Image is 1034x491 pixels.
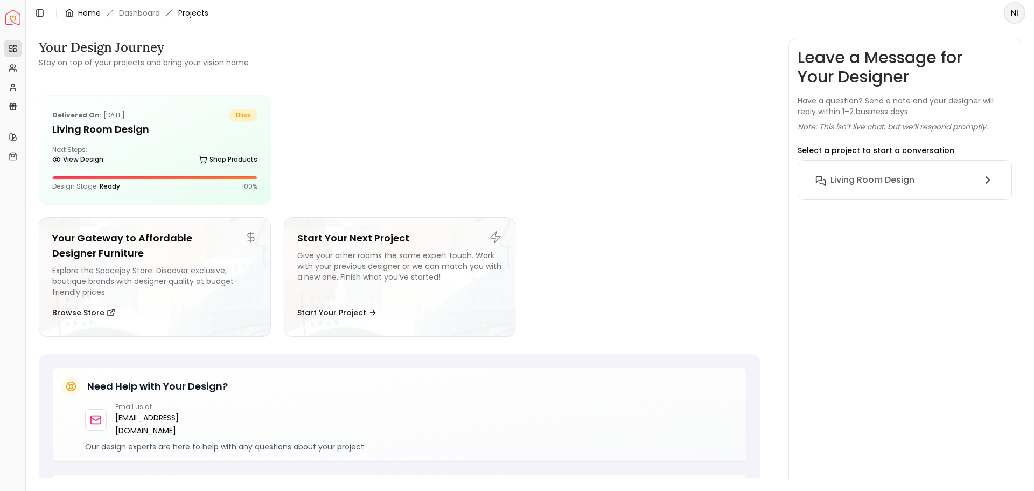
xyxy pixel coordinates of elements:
[242,182,257,191] p: 100 %
[87,379,228,394] h5: Need Help with Your Design?
[798,95,1012,117] p: Have a question? Send a note and your designer will reply within 1–2 business days.
[52,110,102,120] b: Delivered on:
[199,152,257,167] a: Shop Products
[52,302,115,323] button: Browse Store
[39,57,249,68] small: Stay on top of your projects and bring your vision home
[52,146,257,167] div: Next Steps:
[52,152,103,167] a: View Design
[65,8,208,18] nav: breadcrumb
[52,122,257,137] h5: Living Room Design
[807,169,1003,191] button: Living Room Design
[297,231,502,246] h5: Start Your Next Project
[284,217,516,337] a: Start Your Next ProjectGive your other rooms the same expert touch. Work with your previous desig...
[229,109,257,122] span: bliss
[119,8,160,18] a: Dashboard
[78,8,101,18] a: Home
[830,174,914,186] h6: Living Room Design
[85,441,738,452] p: Our design experts are here to help with any questions about your project.
[5,10,20,25] img: Spacejoy Logo
[1005,3,1024,23] span: NI
[39,39,249,56] h3: Your Design Journey
[115,411,235,437] a: [EMAIL_ADDRESS][DOMAIN_NAME]
[1004,2,1025,24] button: NI
[5,10,20,25] a: Spacejoy
[39,217,271,337] a: Your Gateway to Affordable Designer FurnitureExplore the Spacejoy Store. Discover exclusive, bout...
[798,48,1012,87] h3: Leave a Message for Your Designer
[52,265,257,298] div: Explore the Spacejoy Store. Discover exclusive, boutique brands with designer quality at budget-f...
[100,182,120,191] span: Ready
[798,145,954,156] p: Select a project to start a conversation
[52,109,125,122] p: [DATE]
[52,231,257,261] h5: Your Gateway to Affordable Designer Furniture
[798,121,988,132] p: Note: This isn’t live chat, but we’ll respond promptly.
[52,182,120,191] p: Design Stage:
[178,8,208,18] span: Projects
[297,250,502,298] div: Give your other rooms the same expert touch. Work with your previous designer or we can match you...
[297,302,377,323] button: Start Your Project
[115,403,235,411] p: Email us at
